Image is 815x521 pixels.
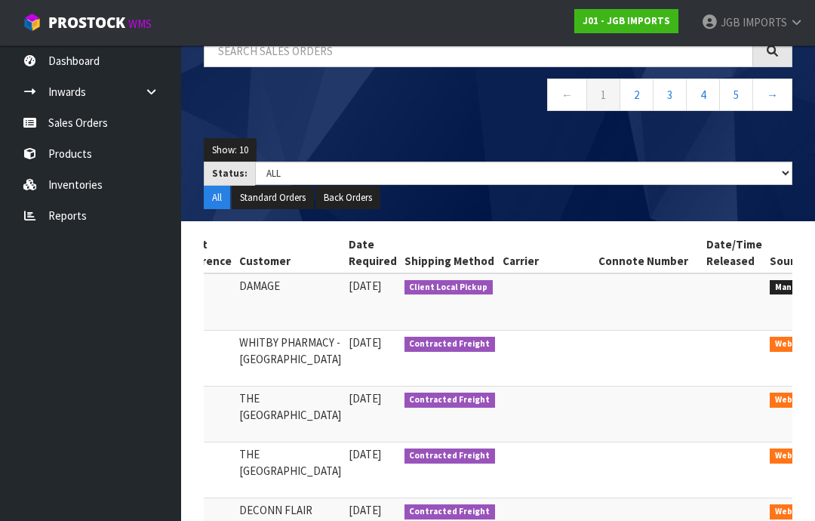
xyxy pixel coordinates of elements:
span: IMPORTS [743,15,787,29]
a: 1 [586,79,620,111]
button: Back Orders [315,186,380,210]
span: Contracted Freight [404,337,496,352]
a: 5 [719,79,753,111]
td: THE [GEOGRAPHIC_DATA] [235,387,345,442]
span: Client Local Pickup [404,280,494,295]
span: Contracted Freight [404,504,496,519]
a: 2 [620,79,654,111]
span: [DATE] [349,279,381,293]
a: → [752,79,792,111]
th: Connote Number [595,233,703,273]
td: DAMAGE [235,273,345,331]
small: WMS [128,17,152,31]
a: ← [547,79,587,111]
span: Manual [770,280,810,295]
img: cube-alt.png [23,13,42,32]
th: Date Required [345,233,401,273]
td: WHITBY PHARMACY - [GEOGRAPHIC_DATA] [235,331,345,387]
span: [DATE] [349,447,381,461]
th: Carrier [499,233,595,273]
input: Search sales orders [204,35,753,67]
span: Contracted Freight [404,393,496,408]
td: THE [GEOGRAPHIC_DATA] [235,442,345,498]
button: Show: 10 [204,138,257,162]
button: Standard Orders [232,186,314,210]
span: [DATE] [349,391,381,405]
a: 3 [653,79,687,111]
th: Client Reference [172,233,235,273]
th: Shipping Method [401,233,500,273]
span: [DATE] [349,503,381,517]
span: [DATE] [349,335,381,350]
th: Customer [235,233,345,273]
nav: Page navigation [204,79,792,116]
strong: J01 - JGB IMPORTS [583,14,670,27]
button: All [204,186,230,210]
th: Date/Time Released [703,233,766,273]
span: JGB [721,15,740,29]
strong: Status: [212,167,248,180]
span: ProStock [48,13,125,32]
span: Contracted Freight [404,449,496,464]
a: 4 [686,79,720,111]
